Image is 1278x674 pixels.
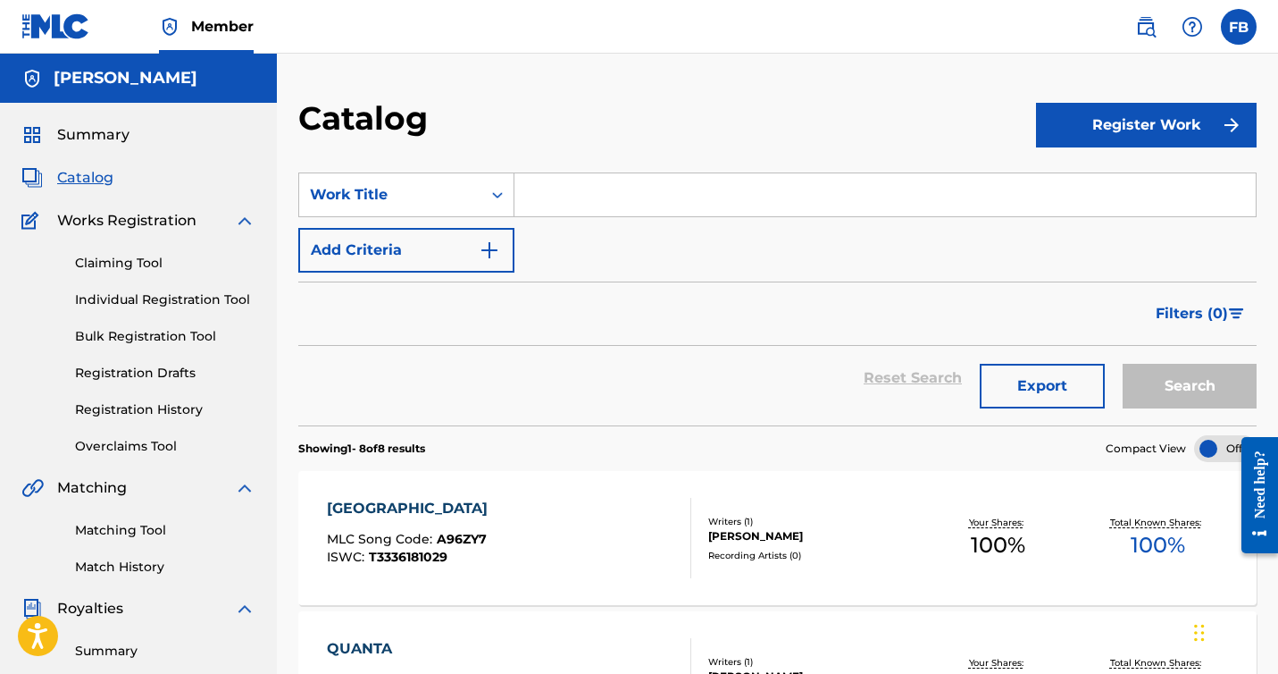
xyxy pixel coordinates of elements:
span: A96ZY7 [437,531,487,547]
a: Registration Drafts [75,364,255,383]
a: Individual Registration Tool [75,291,255,309]
div: Writers ( 1 ) [708,655,919,669]
a: Summary [75,642,255,661]
button: Export [980,364,1105,409]
a: Match History [75,558,255,577]
div: QUANTA [327,638,492,660]
span: T3336181029 [369,549,447,565]
p: Your Shares: [969,656,1028,670]
a: Matching Tool [75,521,255,540]
a: Bulk Registration Tool [75,327,255,346]
a: CatalogCatalog [21,167,113,189]
div: Recording Artists ( 0 ) [708,549,919,562]
img: 9d2ae6d4665cec9f34b9.svg [479,240,500,261]
img: Royalties [21,598,43,619]
p: Total Known Shares: [1110,516,1206,529]
h2: Catalog [298,98,437,139]
a: Overclaims Tool [75,437,255,456]
img: MLC Logo [21,13,90,39]
a: [GEOGRAPHIC_DATA]MLC Song Code:A96ZY7ISWC:T3336181029Writers (1)[PERSON_NAME]Recording Artists (0... [298,471,1257,605]
div: User Menu [1221,9,1257,45]
img: filter [1229,308,1244,319]
p: Total Known Shares: [1110,656,1206,670]
span: Compact View [1106,441,1186,457]
button: Filters (0) [1145,291,1257,336]
button: Register Work [1036,103,1257,147]
span: Catalog [57,167,113,189]
a: Claiming Tool [75,254,255,273]
span: Royalties [57,598,123,619]
span: MLC Song Code : [327,531,437,547]
span: Summary [57,124,129,146]
img: Works Registration [21,210,45,232]
img: Top Rightsholder [159,16,180,38]
iframe: Resource Center [1228,424,1278,568]
span: Filters ( 0 ) [1156,303,1228,324]
img: search [1135,16,1157,38]
img: Matching [21,477,44,499]
img: Catalog [21,167,43,189]
img: expand [234,210,255,232]
p: Your Shares: [969,516,1028,529]
img: expand [234,477,255,499]
img: Accounts [21,68,43,89]
div: Work Title [310,184,471,206]
span: 100 % [971,529,1025,561]
img: help [1182,16,1203,38]
p: Showing 1 - 8 of 8 results [298,441,425,457]
span: 100 % [1131,529,1185,561]
img: f7272a7cc735f4ea7f67.svg [1221,114,1242,136]
div: Help [1174,9,1210,45]
div: [PERSON_NAME] [708,528,919,544]
button: Add Criteria [298,228,514,273]
form: Search Form [298,173,1257,425]
div: Drag [1194,606,1205,660]
span: Works Registration [57,210,196,232]
span: Member [191,16,254,37]
div: Writers ( 1 ) [708,515,919,528]
iframe: Chat Widget [1189,588,1278,674]
span: Matching [57,477,127,499]
a: SummarySummary [21,124,129,146]
a: Public Search [1128,9,1164,45]
h5: Fabian Beltran [54,68,197,88]
img: expand [234,598,255,619]
span: ISWC : [327,549,369,565]
a: Registration History [75,400,255,419]
div: [GEOGRAPHIC_DATA] [327,498,497,519]
img: Summary [21,124,43,146]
